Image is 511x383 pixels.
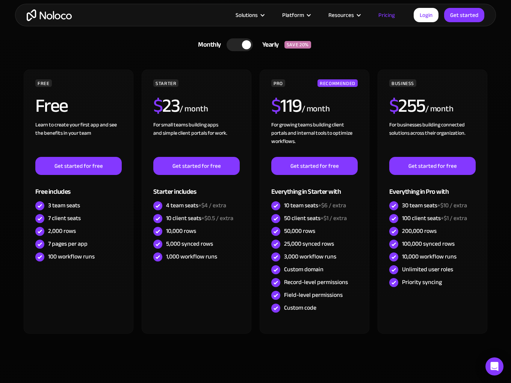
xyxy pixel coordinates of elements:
[35,96,68,115] h2: Free
[284,265,324,274] div: Custom domain
[153,121,240,157] div: For small teams building apps and simple client portals for work. ‍
[153,79,178,87] div: STARTER
[402,252,457,261] div: 10,000 workflow runs
[328,10,354,20] div: Resources
[35,175,122,199] div: Free includes
[236,10,258,20] div: Solutions
[48,240,88,248] div: 7 pages per app
[153,157,240,175] a: Get started for free
[389,175,476,199] div: Everything in Pro with
[284,201,346,210] div: 10 team seats
[389,79,416,87] div: BUSINESS
[153,88,163,123] span: $
[425,103,454,115] div: / month
[284,214,347,222] div: 50 client seats
[284,227,315,235] div: 50,000 rows
[402,240,455,248] div: 100,000 synced rows
[317,79,358,87] div: RECOMMENDED
[402,265,453,274] div: Unlimited user roles
[35,157,122,175] a: Get started for free
[27,9,72,21] a: home
[271,175,358,199] div: Everything in Starter with
[369,10,404,20] a: Pricing
[302,103,330,115] div: / month
[284,41,311,49] div: SAVE 20%
[48,201,80,210] div: 3 team seats
[35,79,52,87] div: FREE
[273,10,319,20] div: Platform
[271,96,302,115] h2: 119
[389,96,425,115] h2: 255
[284,240,334,248] div: 25,000 synced rows
[166,214,233,222] div: 10 client seats
[166,240,213,248] div: 5,000 synced rows
[271,88,281,123] span: $
[48,227,76,235] div: 2,000 rows
[48,214,81,222] div: 7 client seats
[226,10,273,20] div: Solutions
[271,121,358,157] div: For growing teams building client portals and internal tools to optimize workflows.
[318,200,346,211] span: +$6 / extra
[402,201,467,210] div: 30 team seats
[271,157,358,175] a: Get started for free
[198,200,226,211] span: +$4 / extra
[180,103,208,115] div: / month
[284,291,343,299] div: Field-level permissions
[444,8,484,22] a: Get started
[271,79,285,87] div: PRO
[189,39,227,50] div: Monthly
[389,88,399,123] span: $
[282,10,304,20] div: Platform
[35,121,122,157] div: Learn to create your first app and see the benefits in your team ‍
[284,252,336,261] div: 3,000 workflow runs
[441,213,467,224] span: +$1 / extra
[389,121,476,157] div: For businesses building connected solutions across their organization. ‍
[166,252,217,261] div: 1,000 workflow runs
[319,10,369,20] div: Resources
[402,214,467,222] div: 100 client seats
[437,200,467,211] span: +$10 / extra
[201,213,233,224] span: +$0.5 / extra
[402,278,442,286] div: Priority syncing
[253,39,284,50] div: Yearly
[414,8,438,22] a: Login
[284,278,348,286] div: Record-level permissions
[48,252,95,261] div: 100 workflow runs
[485,357,503,375] div: Open Intercom Messenger
[166,201,226,210] div: 4 team seats
[284,304,316,312] div: Custom code
[321,213,347,224] span: +$1 / extra
[389,157,476,175] a: Get started for free
[153,96,180,115] h2: 23
[402,227,437,235] div: 200,000 rows
[166,227,196,235] div: 10,000 rows
[153,175,240,199] div: Starter includes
